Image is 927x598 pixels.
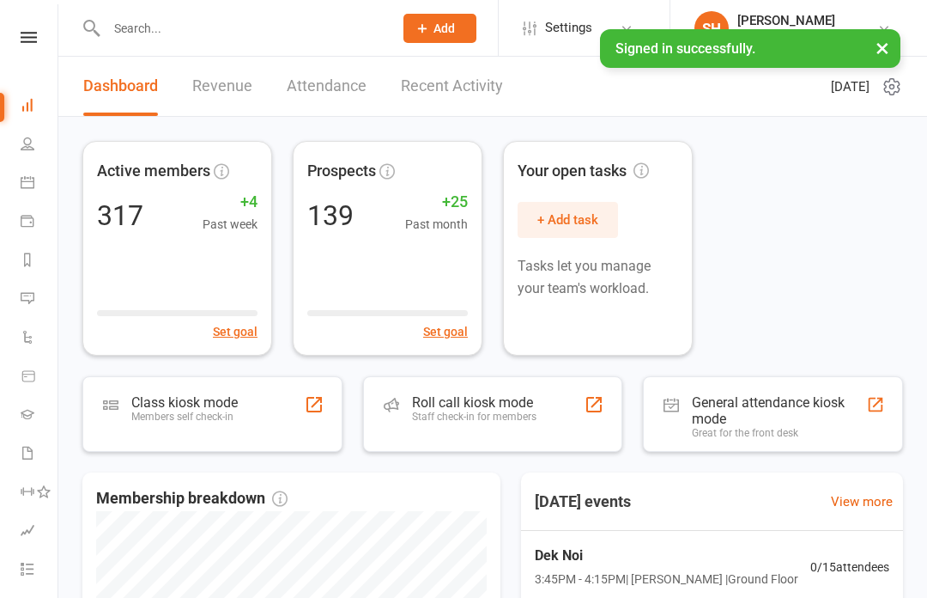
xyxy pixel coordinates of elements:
[412,394,536,411] div: Roll call kiosk mode
[692,427,866,439] div: Great for the front desk
[21,204,59,242] a: Payments
[412,411,536,423] div: Staff check-in for members
[403,14,476,43] button: Add
[737,28,835,44] div: Suay Muay Thai
[810,558,889,577] span: 0 / 15 attendees
[401,57,503,116] a: Recent Activity
[423,322,468,341] button: Set goal
[131,394,238,411] div: Class kiosk mode
[21,165,59,204] a: Calendar
[405,215,468,234] span: Past month
[307,159,376,184] span: Prospects
[615,40,755,57] span: Signed in successfully.
[96,486,288,511] span: Membership breakdown
[97,159,210,184] span: Active members
[867,29,898,66] button: ×
[131,411,238,423] div: Members self check-in
[518,255,678,299] p: Tasks let you manage your team's workload.
[694,11,729,46] div: SH
[831,491,893,512] a: View more
[97,202,143,229] div: 317
[83,57,158,116] a: Dashboard
[521,486,645,517] h3: [DATE] events
[101,16,381,40] input: Search...
[535,545,798,567] span: Dek Noi
[405,190,468,215] span: +25
[433,21,455,35] span: Add
[287,57,367,116] a: Attendance
[307,202,354,229] div: 139
[737,13,835,28] div: [PERSON_NAME]
[21,126,59,165] a: People
[518,202,618,238] button: + Add task
[535,570,798,589] span: 3:45PM - 4:15PM | [PERSON_NAME] | Ground Floor
[545,9,592,47] span: Settings
[21,513,59,552] a: Assessments
[21,88,59,126] a: Dashboard
[21,242,59,281] a: Reports
[203,190,257,215] span: +4
[21,358,59,397] a: Product Sales
[213,322,257,341] button: Set goal
[831,76,869,97] span: [DATE]
[692,394,866,427] div: General attendance kiosk mode
[518,159,649,184] span: Your open tasks
[203,215,257,234] span: Past week
[192,57,252,116] a: Revenue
